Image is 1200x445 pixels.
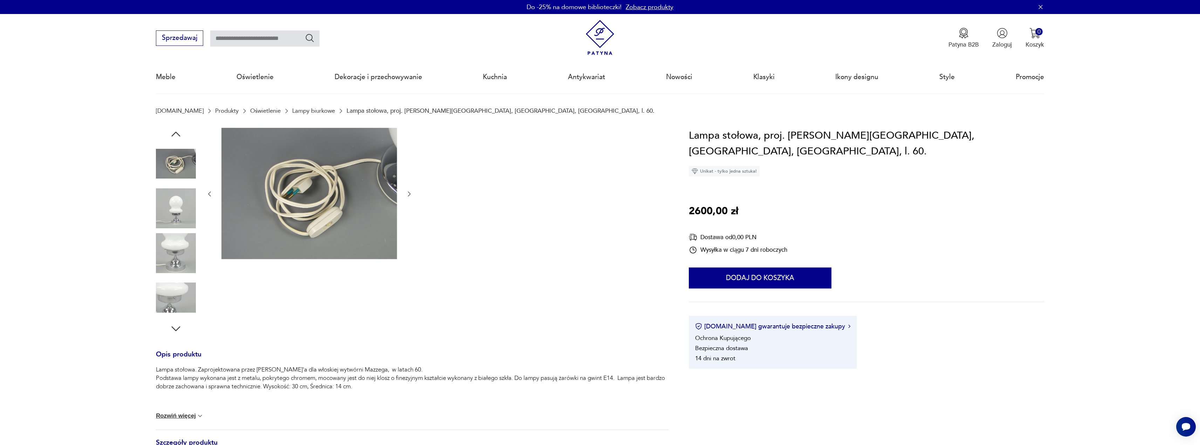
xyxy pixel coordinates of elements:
iframe: Smartsupp widget button [1176,417,1196,437]
li: Ochrona Kupującego [695,334,751,342]
img: Ikonka użytkownika [997,28,1008,39]
div: Dostawa od 0,00 PLN [689,233,787,242]
a: Antykwariat [568,61,605,93]
img: Zdjęcie produktu Lampa stołowa, proj. C. Nason, Mazega, Włochy, l. 60. [221,128,397,259]
img: chevron down [197,412,204,419]
img: Ikona strzałki w prawo [848,325,850,328]
button: Zaloguj [992,28,1012,49]
li: 14 dni na zwrot [695,354,735,362]
a: Meble [156,61,176,93]
h1: Lampa stołowa, proj. [PERSON_NAME][GEOGRAPHIC_DATA], [GEOGRAPHIC_DATA], [GEOGRAPHIC_DATA], l. 60. [689,128,1044,160]
img: Zdjęcie produktu Lampa stołowa, proj. C. Nason, Mazega, Włochy, l. 60. [156,144,196,184]
a: Zobacz produkty [626,3,673,12]
div: 0 [1035,28,1043,35]
p: Do -25% na domowe biblioteczki! [527,3,622,12]
img: Ikona certyfikatu [695,323,702,330]
li: Bezpieczna dostawa [695,344,748,352]
img: Patyna - sklep z meblami i dekoracjami vintage [582,20,618,55]
p: Patyna B2B [948,41,979,49]
a: Oświetlenie [250,107,281,114]
p: Lampa stołowa. Zaprojektowana przez [PERSON_NAME]'a dla włoskiej wytwórni Mazzega, w latach 60. P... [156,366,668,391]
div: Wysyłka w ciągu 7 dni roboczych [689,246,787,254]
img: Zdjęcie produktu Lampa stołowa, proj. C. Nason, Mazega, Włochy, l. 60. [156,233,196,273]
a: Promocje [1016,61,1044,93]
p: Zaloguj [992,41,1012,49]
img: Zdjęcie produktu Lampa stołowa, proj. C. Nason, Mazega, Włochy, l. 60. [156,278,196,318]
div: Unikat - tylko jedna sztuka! [689,166,760,176]
a: Dekoracje i przechowywanie [335,61,422,93]
a: Style [939,61,955,93]
a: Sprzedawaj [156,36,203,41]
a: Ikony designu [835,61,878,93]
a: Nowości [666,61,692,93]
a: Ikona medaluPatyna B2B [948,28,979,49]
a: Lampy biurkowe [292,107,335,114]
img: Ikona medalu [958,28,969,39]
img: Ikona dostawy [689,233,697,242]
a: Kuchnia [483,61,507,93]
button: Rozwiń więcej [156,412,204,419]
p: 2600,00 zł [689,203,738,220]
button: Patyna B2B [948,28,979,49]
p: Lampa stołowa, proj. [PERSON_NAME][GEOGRAPHIC_DATA], [GEOGRAPHIC_DATA], [GEOGRAPHIC_DATA], l. 60. [347,107,654,114]
img: Ikona diamentu [692,168,698,174]
a: Produkty [215,107,239,114]
button: Sprzedawaj [156,30,203,46]
button: Dodaj do koszyka [689,267,831,288]
button: 0Koszyk [1026,28,1044,49]
a: Klasyki [753,61,775,93]
a: Oświetlenie [236,61,274,93]
button: [DOMAIN_NAME] gwarantuje bezpieczne zakupy [695,322,850,331]
img: Ikona koszyka [1029,28,1040,39]
a: [DOMAIN_NAME] [156,107,204,114]
button: Szukaj [305,33,315,43]
h3: Opis produktu [156,352,668,366]
p: Koszyk [1026,41,1044,49]
img: Zdjęcie produktu Lampa stołowa, proj. C. Nason, Mazega, Włochy, l. 60. [156,188,196,228]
